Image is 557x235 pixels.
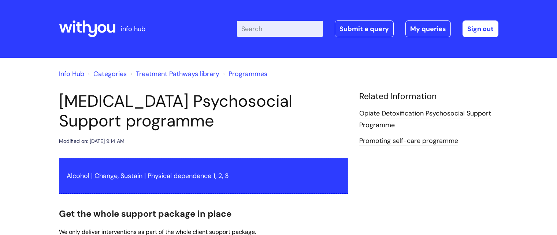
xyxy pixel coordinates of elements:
[59,137,125,146] div: Modified on: [DATE] 9:14 AM
[237,21,323,37] input: Search
[237,20,498,37] div: | -
[335,20,394,37] a: Submit a query
[136,69,219,78] a: Treatment Pathways library
[221,68,267,80] li: Programmes
[129,68,219,80] li: Treatment Pathways library
[359,136,458,146] a: Promoting self-care programme
[463,20,498,37] a: Sign out
[86,68,127,80] li: Solution home
[121,23,145,35] p: info hub
[59,208,231,219] span: Get the whole support package in place
[405,20,451,37] a: My queries
[359,109,491,130] a: Opiate Detoxification Psychosocial Support Programme
[93,69,127,78] a: Categories
[59,91,348,131] h1: [MEDICAL_DATA] Psychosocial Support programme
[59,158,348,194] div: Alcohol | Change, Sustain | Physical dependence 1, 2, 3
[59,69,84,78] a: Info Hub
[229,69,267,78] a: Programmes
[359,91,498,102] h4: Related Information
